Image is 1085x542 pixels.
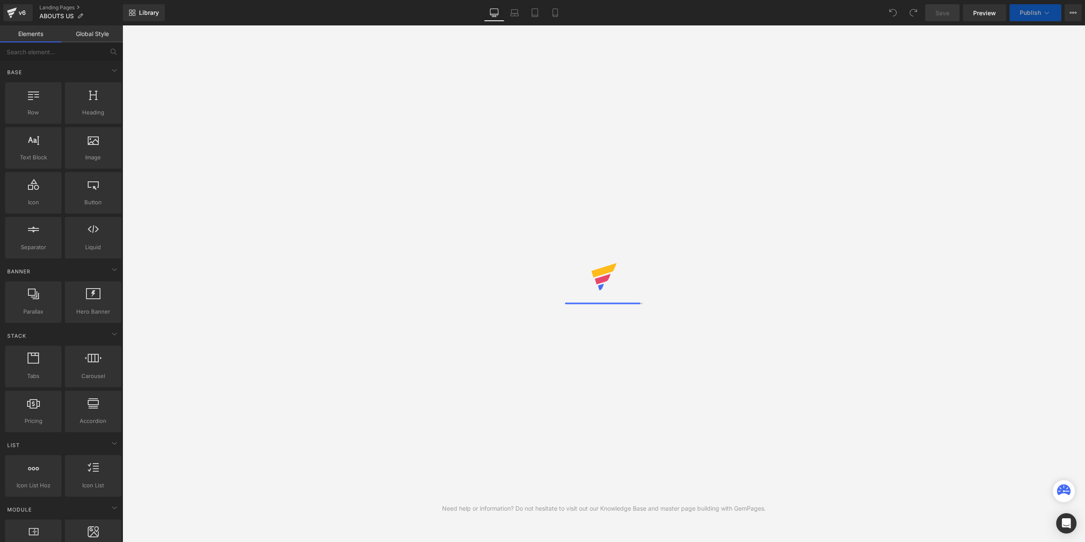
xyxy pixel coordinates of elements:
[973,8,996,17] span: Preview
[8,417,59,425] span: Pricing
[545,4,565,21] a: Mobile
[8,153,59,162] span: Text Block
[525,4,545,21] a: Tablet
[139,9,159,17] span: Library
[67,198,119,207] span: Button
[1065,4,1082,21] button: More
[67,481,119,490] span: Icon List
[8,372,59,381] span: Tabs
[963,4,1006,21] a: Preview
[484,4,504,21] a: Desktop
[67,153,119,162] span: Image
[8,307,59,316] span: Parallax
[6,332,27,340] span: Stack
[8,481,59,490] span: Icon List Hoz
[1010,4,1061,21] button: Publish
[67,307,119,316] span: Hero Banner
[905,4,922,21] button: Redo
[8,108,59,117] span: Row
[3,4,33,21] a: v6
[17,7,28,18] div: v6
[67,108,119,117] span: Heading
[935,8,949,17] span: Save
[8,198,59,207] span: Icon
[6,506,33,514] span: Module
[39,13,74,19] span: ABOUTS US
[67,372,119,381] span: Carousel
[123,4,165,21] a: New Library
[39,4,123,11] a: Landing Pages
[885,4,901,21] button: Undo
[1020,9,1041,16] span: Publish
[504,4,525,21] a: Laptop
[67,243,119,252] span: Liquid
[6,267,31,275] span: Banner
[1056,513,1077,534] div: Open Intercom Messenger
[6,68,23,76] span: Base
[8,243,59,252] span: Separator
[442,504,766,513] div: Need help or information? Do not hesitate to visit out our Knowledge Base and master page buildin...
[61,25,123,42] a: Global Style
[67,417,119,425] span: Accordion
[6,441,21,449] span: List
